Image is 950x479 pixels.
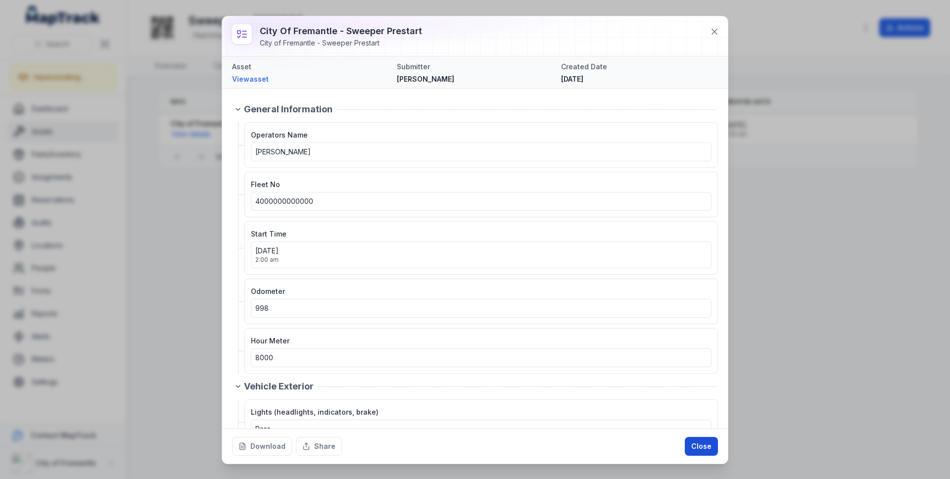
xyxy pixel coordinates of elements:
[260,24,422,38] h3: City of Fremantle - Sweeper Prestart
[251,230,286,238] span: Start Time
[397,62,430,71] span: Submitter
[296,437,342,456] button: Share
[251,287,285,295] span: Odometer
[561,62,607,71] span: Created Date
[244,102,332,116] span: General Information
[561,75,583,83] span: [DATE]
[255,425,271,433] span: Pass
[232,62,251,71] span: Asset
[255,246,707,256] span: [DATE]
[255,197,313,205] span: 4000000000000
[251,408,379,416] span: Lights (headlights, indicators, brake)
[255,256,707,264] span: 2:00 am
[232,437,292,456] button: Download
[251,336,289,345] span: Hour Meter
[255,147,311,156] span: [PERSON_NAME]
[397,75,454,83] span: [PERSON_NAME]
[232,74,389,84] a: Viewasset
[561,75,583,83] time: 03/10/2025, 11:32:40 am
[260,38,422,48] div: City of Fremantle - Sweeper Prestart
[251,180,280,189] span: Fleet No
[244,380,314,393] span: Vehicle Exterior
[255,304,269,312] span: 998
[251,131,308,139] span: Operators Name
[255,353,273,362] span: 8000
[685,437,718,456] button: Close
[255,246,707,264] time: 03/10/2025, 2:00:00 am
